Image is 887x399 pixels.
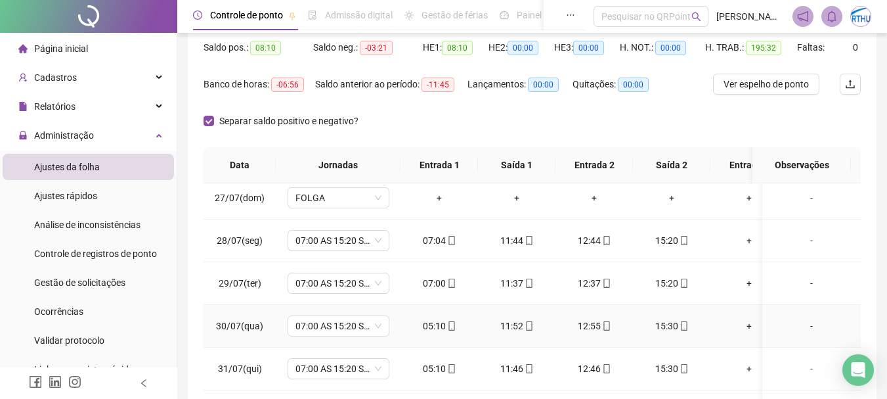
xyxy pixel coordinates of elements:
span: dashboard [500,11,509,20]
div: 07:00 [411,276,467,291]
span: home [18,44,28,53]
div: - [773,319,850,333]
div: + [488,191,545,205]
div: 12:44 [566,233,622,248]
button: Ver espelho de ponto [713,74,819,95]
div: + [721,233,777,248]
div: H. TRAB.: [705,40,797,55]
span: mobile [601,321,611,331]
div: + [721,362,777,376]
span: mobile [446,279,456,288]
th: Observações [752,147,851,183]
div: HE 2: [488,40,554,55]
div: Quitações: [573,77,664,92]
span: linkedin [49,375,62,388]
span: Admissão digital [325,10,393,20]
span: mobile [446,364,456,373]
div: HE 3: [554,40,620,55]
span: Ver espelho de ponto [724,77,809,91]
span: Análise de inconsistências [34,220,141,230]
span: Ocorrências [34,306,83,317]
span: 07:00 AS 15:20 SEG A SÁBADO [295,273,381,293]
th: Entrada 2 [555,147,633,183]
span: 00:00 [573,41,604,55]
th: Data [204,147,276,183]
span: sun [404,11,414,20]
span: lock [18,131,28,140]
span: mobile [678,279,689,288]
span: upload [845,79,855,89]
span: mobile [601,236,611,245]
span: mobile [678,364,689,373]
span: 28/07(seg) [217,235,263,246]
div: 15:30 [643,319,700,333]
span: mobile [523,279,534,288]
div: Saldo pos.: [204,40,313,55]
div: Open Intercom Messenger [842,354,874,386]
span: facebook [29,375,42,388]
span: 00:00 [618,78,649,92]
span: instagram [68,375,81,388]
div: Saldo anterior ao período: [315,77,467,92]
span: notification [797,11,809,22]
span: 00:00 [528,78,559,92]
div: - [773,191,850,205]
div: 11:52 [488,319,545,333]
span: Link para registro rápido [34,364,134,375]
span: 29/07(ter) [219,278,261,289]
th: Entrada 3 [710,147,788,183]
span: 07:00 AS 15:20 SEG A SÁBADO [295,231,381,250]
div: - [773,276,850,291]
div: Banco de horas: [204,77,315,92]
span: mobile [601,279,611,288]
span: mobile [523,236,534,245]
span: search [691,12,701,22]
div: 07:04 [411,233,467,248]
div: + [721,276,777,291]
span: Ajustes da folha [34,162,100,172]
span: Gestão de férias [422,10,488,20]
span: Controle de registros de ponto [34,248,157,259]
span: 0 [853,42,858,53]
span: mobile [446,236,456,245]
div: - [773,362,850,376]
div: 12:46 [566,362,622,376]
span: file-done [308,11,317,20]
span: 31/07(qui) [218,364,262,374]
span: Administração [34,130,94,141]
span: user-add [18,73,28,82]
span: file [18,102,28,111]
span: Separar saldo positivo e negativo? [214,114,364,128]
span: mobile [523,321,534,331]
div: 15:30 [643,362,700,376]
div: 12:37 [566,276,622,291]
span: ellipsis [566,11,575,20]
div: HE 1: [423,40,488,55]
span: clock-circle [193,11,202,20]
th: Jornadas [276,147,400,183]
span: 08:10 [442,41,473,55]
span: 07:00 AS 15:20 SEG A SÁBADO [295,359,381,379]
th: Saída 1 [478,147,555,183]
th: Saída 2 [633,147,710,183]
div: 12:55 [566,319,622,333]
span: Página inicial [34,43,88,54]
div: Lançamentos: [467,77,573,92]
div: + [721,191,777,205]
div: + [566,191,622,205]
span: Gestão de solicitações [34,277,125,288]
span: -03:21 [360,41,393,55]
div: + [643,191,700,205]
div: + [411,191,467,205]
span: Cadastros [34,72,77,83]
div: - [773,233,850,248]
div: 15:20 [643,233,700,248]
span: mobile [678,321,689,331]
div: Saldo neg.: [313,40,423,55]
span: left [139,379,148,388]
div: 11:44 [488,233,545,248]
span: mobile [601,364,611,373]
span: 27/07(dom) [215,193,265,203]
span: Faltas: [797,42,827,53]
span: mobile [523,364,534,373]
